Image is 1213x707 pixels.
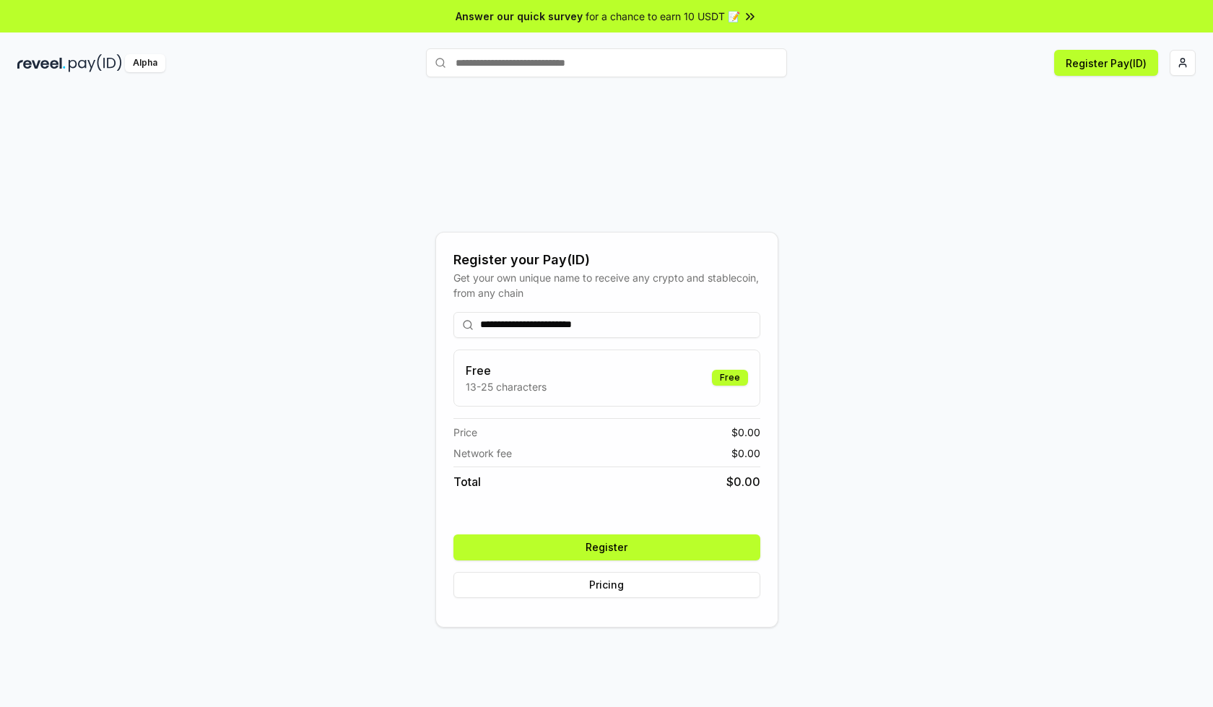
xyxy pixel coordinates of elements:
div: Free [712,370,748,386]
button: Pricing [453,572,760,598]
div: Get your own unique name to receive any crypto and stablecoin, from any chain [453,270,760,300]
span: Network fee [453,446,512,461]
img: pay_id [69,54,122,72]
div: Register your Pay(ID) [453,250,760,270]
span: $ 0.00 [731,425,760,440]
span: Price [453,425,477,440]
button: Register [453,534,760,560]
h3: Free [466,362,547,379]
div: Alpha [125,54,165,72]
span: Total [453,473,481,490]
span: $ 0.00 [726,473,760,490]
span: $ 0.00 [731,446,760,461]
img: reveel_dark [17,54,66,72]
p: 13-25 characters [466,379,547,394]
button: Register Pay(ID) [1054,50,1158,76]
span: for a chance to earn 10 USDT 📝 [586,9,740,24]
span: Answer our quick survey [456,9,583,24]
